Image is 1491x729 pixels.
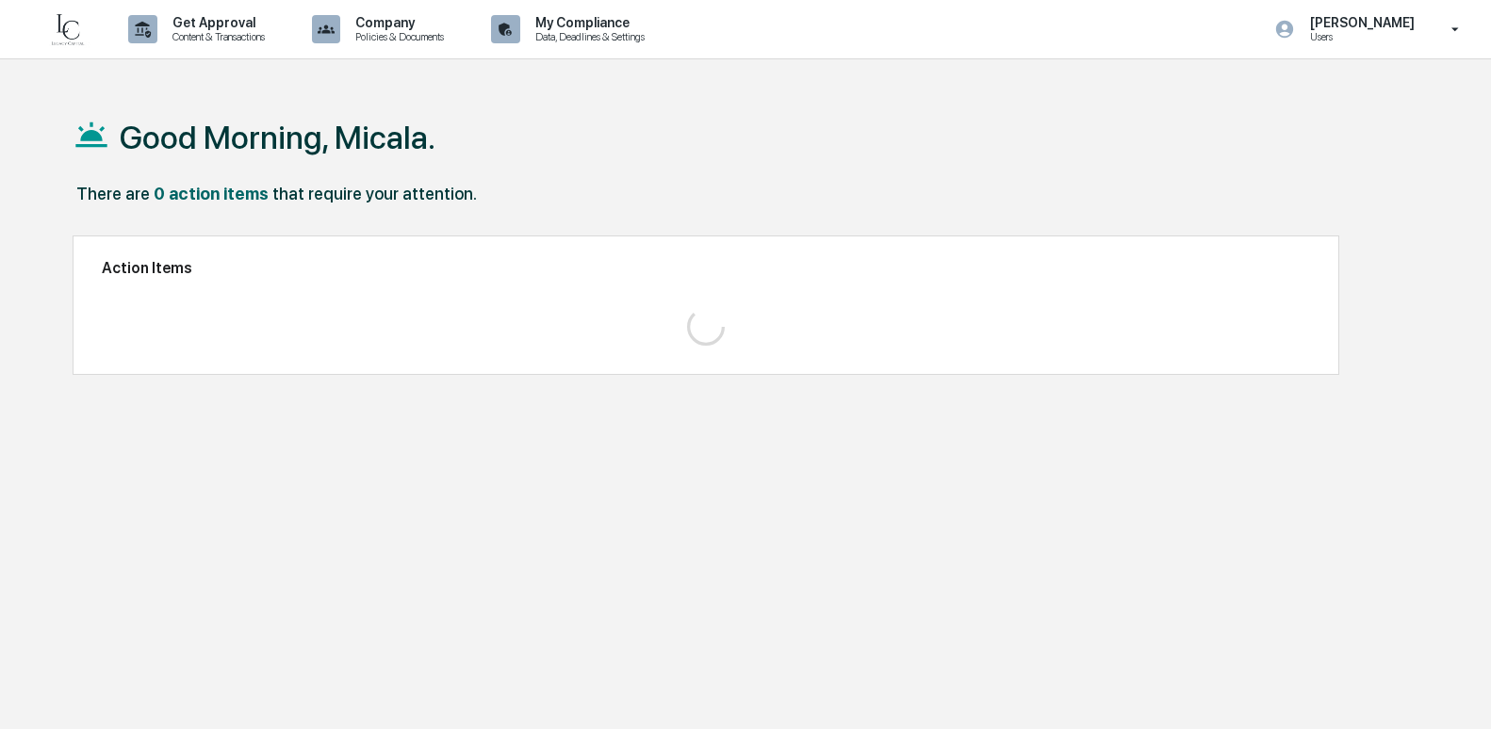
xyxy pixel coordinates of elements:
img: logo [45,10,90,48]
p: Data, Deadlines & Settings [520,30,654,43]
div: There are [76,184,150,203]
p: Company [340,15,453,30]
h2: Action Items [102,259,1309,277]
h1: Good Morning, Micala. [120,119,435,156]
p: Content & Transactions [157,30,274,43]
p: My Compliance [520,15,654,30]
p: [PERSON_NAME] [1295,15,1424,30]
p: Get Approval [157,15,274,30]
p: Users [1295,30,1424,43]
div: 0 action items [154,184,269,203]
div: that require your attention. [272,184,477,203]
p: Policies & Documents [340,30,453,43]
